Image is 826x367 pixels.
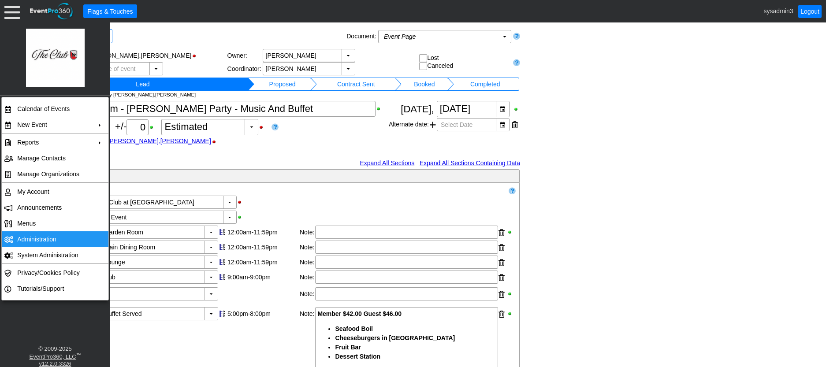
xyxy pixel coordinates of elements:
[227,229,298,236] div: 12:00am-11:59pm
[2,150,108,166] tr: Manage Contacts
[2,345,108,352] div: © 2009- 2025
[402,78,447,91] td: Change status to Booked
[335,344,361,351] strong: Fruit Bar
[300,287,315,301] div: Note:
[35,137,211,145] a: as of 12:11 PM [DATE] by [PERSON_NAME].[PERSON_NAME]
[454,78,517,91] td: Change status to Completed
[2,166,108,182] tr: Manage Organizations
[38,91,248,99] td: [DATE] by [PERSON_NAME].[PERSON_NAME]
[218,271,226,284] div: Show this item on timeline; click to toggle
[376,106,386,112] div: Show Event Title when printing; click to hide Event Title when printing.
[14,101,93,117] td: Calendar of Events
[14,265,93,281] td: Privacy/Cookies Policy
[2,215,108,231] tr: <span>Menus</span>
[430,118,436,131] span: Add another alternate date
[499,271,505,284] div: Remove room
[507,229,515,235] div: Show Room Use when printing; click to hide Room Use when printing.
[401,104,434,115] span: [DATE],
[335,353,380,360] strong: Dessert Station
[764,7,793,14] span: sysadmin3
[14,150,93,166] td: Manage Contacts
[420,159,520,167] a: Expand All Sections Containing Data
[300,271,315,285] div: Note:
[335,334,455,341] strong: Cheeseburgers in [GEOGRAPHIC_DATA]
[317,310,402,317] strong: Member $42.00 Guest $46.00
[218,256,226,269] div: Show this item on timeline; click to toggle
[218,226,226,239] div: Show this item on timeline; click to toggle
[227,65,263,72] div: Coordinator:
[76,352,81,357] sup: ™
[798,5,822,18] a: Logout
[29,353,76,360] a: EventPro360, LLC
[439,119,474,131] span: Select Date
[499,256,505,269] div: Remove room
[115,121,161,132] span: +/-
[300,241,315,255] div: Note:
[507,291,515,297] div: Show Location when printing; click to hide Location when printing.
[499,308,505,321] div: Remove service
[499,288,505,301] div: Remove location
[360,159,414,167] a: Expand All Sections
[237,199,247,205] div: Hide Facility when printing; click to show Facility when printing.
[86,7,134,16] span: Flags & Touches
[14,247,93,263] td: System Administration
[512,118,518,131] div: Remove this date
[14,117,93,133] td: New Event
[226,307,299,320] div: Edit start & end times
[218,241,226,254] div: Show this item on timeline; click to toggle
[4,4,20,19] div: Menu: Click or 'Crtl+M' to toggle menu open/close
[211,139,221,145] div: Hide Guest Count Stamp when printing; click to show Guest Count Stamp when printing.
[191,53,201,59] div: Hide Status Bar when printing; click to show Status Bar when printing.
[2,247,108,263] tr: System Administration
[38,171,481,181] div: General Information
[2,200,108,215] tr: Announcements
[2,265,108,281] tr: Privacy/Cookies Policy
[14,281,93,297] td: Tutorials/Support
[2,117,108,133] tr: New Event
[14,134,93,150] td: Reports
[26,22,85,94] img: Logo
[226,241,299,254] div: Edit start & end times
[499,241,505,254] div: Remove room
[227,274,298,281] div: 9:00am-9:00pm
[300,256,315,270] div: Note:
[227,52,263,59] div: Owner:
[226,256,299,269] div: Edit start & end times
[39,361,71,367] a: v12.2.0.3326
[227,259,298,266] div: 12:00am-11:59pm
[335,325,373,332] strong: Seafood Boil
[149,124,159,130] div: Show Plus/Minus Count when printing; click to hide Plus/Minus Count when printing.
[14,200,93,215] td: Announcements
[2,184,108,200] tr: My Account
[227,244,298,251] div: 12:00am-11:59pm
[226,226,299,239] div: Edit start & end times
[2,281,108,297] tr: Tutorials/Support
[227,310,298,317] div: 5:00pm-8:00pm
[384,33,416,40] i: Event Page
[14,184,93,200] td: My Account
[218,307,226,320] div: Show this item on timeline; click to toggle
[2,134,108,150] tr: Reports
[2,231,108,247] tr: Administration
[389,117,520,132] div: Alternate date:
[2,101,108,117] tr: Calendar of Events
[507,311,515,317] div: Show Services when printing; click to hide Services when printing.
[345,30,378,45] div: Document:
[237,214,247,220] div: Show Event Type when printing; click to hide Event Type when printing.
[499,226,505,239] div: Remove room
[254,78,310,91] td: Change status to Proposed
[38,78,248,91] td: Change status to Lead
[258,124,268,130] div: Hide Guest Count Status when printing; click to show Guest Count Status when printing.
[317,78,395,91] td: Change status to Contract Sent
[419,54,509,70] div: Lost Canceled
[300,226,315,240] div: Note:
[29,1,74,21] img: EventPro360
[14,166,93,182] td: Manage Organizations
[226,271,299,284] div: Edit start & end times
[35,49,227,62] div: Created [DATE] by [PERSON_NAME].[PERSON_NAME]
[17,220,36,227] span: Menus
[513,106,520,112] div: Show Event Date when printing; click to hide Event Date when printing.
[14,231,93,247] td: Administration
